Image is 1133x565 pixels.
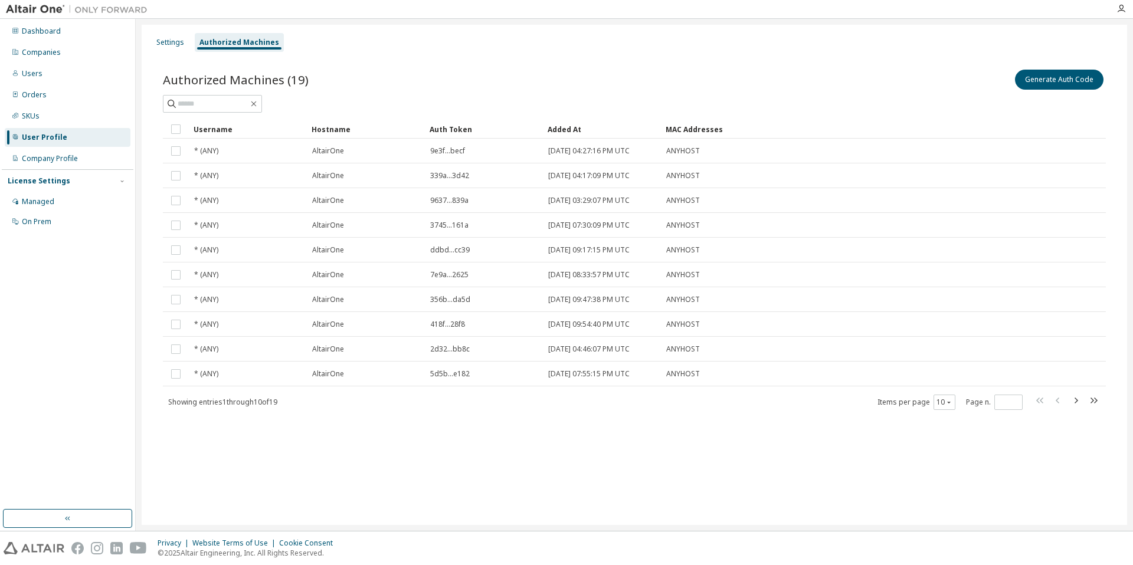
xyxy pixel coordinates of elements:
[194,146,218,156] span: * (ANY)
[666,146,700,156] span: ANYHOST
[666,295,700,304] span: ANYHOST
[312,245,344,255] span: AltairOne
[430,146,465,156] span: 9e3f...becf
[548,344,630,354] span: [DATE] 04:46:07 PM UTC
[1015,70,1103,90] button: Generate Auth Code
[666,320,700,329] span: ANYHOST
[91,542,103,554] img: instagram.svg
[430,344,470,354] span: 2d32...bb8c
[22,154,78,163] div: Company Profile
[877,395,955,410] span: Items per page
[22,90,47,100] div: Orders
[22,197,54,206] div: Managed
[430,120,538,139] div: Auth Token
[71,542,84,554] img: facebook.svg
[312,120,420,139] div: Hostname
[666,196,700,205] span: ANYHOST
[936,398,952,407] button: 10
[8,176,70,186] div: License Settings
[156,38,184,47] div: Settings
[312,221,344,230] span: AltairOne
[194,245,218,255] span: * (ANY)
[4,542,64,554] img: altair_logo.svg
[312,344,344,354] span: AltairOne
[666,270,700,280] span: ANYHOST
[194,120,302,139] div: Username
[199,38,279,47] div: Authorized Machines
[548,295,630,304] span: [DATE] 09:47:38 PM UTC
[194,295,218,304] span: * (ANY)
[194,196,218,205] span: * (ANY)
[22,217,51,226] div: On Prem
[312,146,344,156] span: AltairOne
[194,369,218,379] span: * (ANY)
[666,245,700,255] span: ANYHOST
[110,542,123,554] img: linkedin.svg
[194,344,218,354] span: * (ANY)
[312,295,344,304] span: AltairOne
[430,245,470,255] span: ddbd...cc39
[548,146,630,156] span: [DATE] 04:27:16 PM UTC
[666,120,982,139] div: MAC Addresses
[548,120,656,139] div: Added At
[22,133,67,142] div: User Profile
[430,171,469,180] span: 339a...3d42
[548,221,630,230] span: [DATE] 07:30:09 PM UTC
[22,27,61,36] div: Dashboard
[312,320,344,329] span: AltairOne
[548,270,630,280] span: [DATE] 08:33:57 PM UTC
[192,538,279,548] div: Website Terms of Use
[194,221,218,230] span: * (ANY)
[666,369,700,379] span: ANYHOST
[548,320,630,329] span: [DATE] 09:54:40 PM UTC
[966,395,1023,410] span: Page n.
[279,538,340,548] div: Cookie Consent
[168,397,277,407] span: Showing entries 1 through 10 of 19
[312,171,344,180] span: AltairOne
[194,270,218,280] span: * (ANY)
[22,48,61,57] div: Companies
[430,270,469,280] span: 7e9a...2625
[666,344,700,354] span: ANYHOST
[548,369,630,379] span: [DATE] 07:55:15 PM UTC
[548,196,630,205] span: [DATE] 03:29:07 PM UTC
[158,548,340,558] p: © 2025 Altair Engineering, Inc. All Rights Reserved.
[158,538,192,548] div: Privacy
[430,196,469,205] span: 9637...839a
[430,369,470,379] span: 5d5b...e182
[312,270,344,280] span: AltairOne
[194,171,218,180] span: * (ANY)
[430,320,465,329] span: 418f...28f8
[548,171,630,180] span: [DATE] 04:17:09 PM UTC
[194,320,218,329] span: * (ANY)
[6,4,153,15] img: Altair One
[430,221,469,230] span: 3745...161a
[430,295,470,304] span: 356b...da5d
[130,542,147,554] img: youtube.svg
[548,245,630,255] span: [DATE] 09:17:15 PM UTC
[666,171,700,180] span: ANYHOST
[312,196,344,205] span: AltairOne
[163,71,309,88] span: Authorized Machines (19)
[22,69,42,78] div: Users
[666,221,700,230] span: ANYHOST
[22,111,40,121] div: SKUs
[312,369,344,379] span: AltairOne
